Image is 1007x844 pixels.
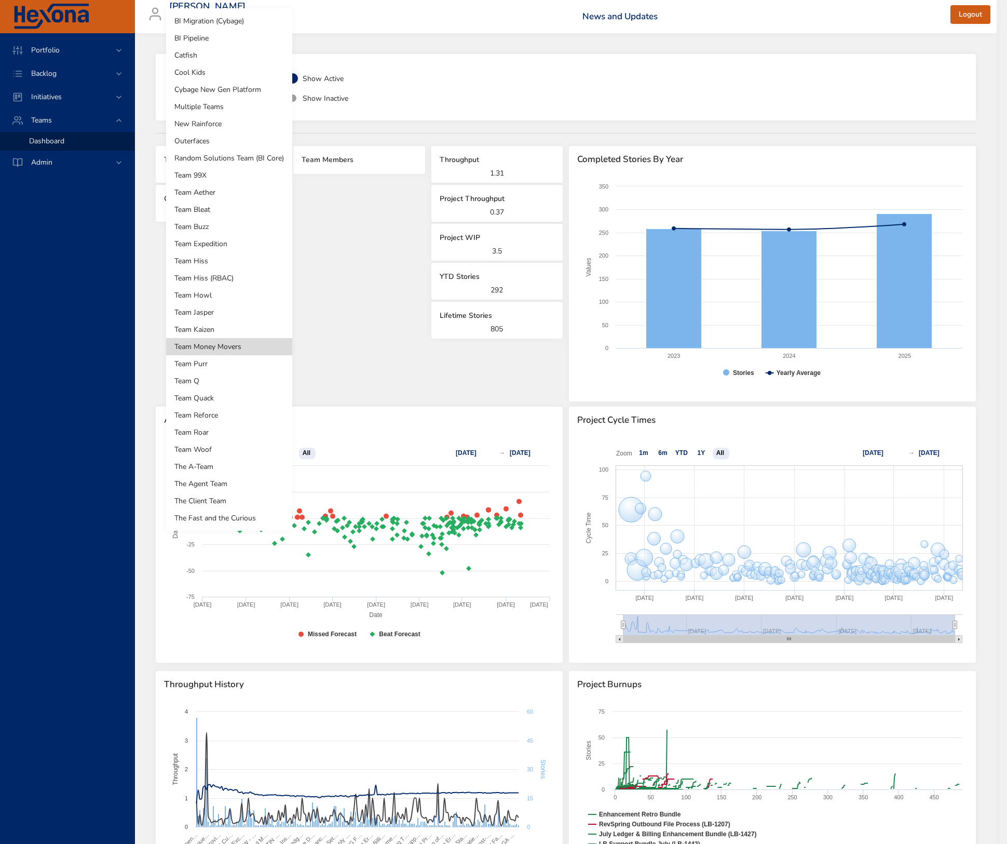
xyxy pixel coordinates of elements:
li: Outerfaces [166,132,292,150]
li: Team Jasper [166,304,292,321]
li: Multiple Teams [166,98,292,115]
li: Team Buzz [166,218,292,235]
li: Team Purr [166,355,292,372]
li: Team Expedition [166,235,292,252]
li: Team Bleat [166,201,292,218]
li: BI Pipeline [166,30,292,47]
li: The Client Team [166,492,292,510]
li: Team Reforce [166,407,292,424]
li: The Fast and the Curious [166,510,292,527]
li: Team Roar [166,424,292,441]
li: New Rainforce [166,115,292,132]
li: Team Woof [166,441,292,458]
li: Team 99X [166,167,292,184]
li: Team Kaizen [166,321,292,338]
li: BI Migration (Cybage) [166,12,292,30]
li: Cybage New Gen Platform [166,81,292,98]
li: Team Quack [166,390,292,407]
li: Team Hiss [166,252,292,270]
li: Team Q [166,372,292,390]
li: Team Howl [166,287,292,304]
li: Team Aether [166,184,292,201]
li: The A-Team [166,458,292,475]
li: Random Solutions Team (BI Core) [166,150,292,167]
li: Cool Kids [166,64,292,81]
li: Catfish [166,47,292,64]
li: Team Money Movers [166,338,292,355]
li: Team Hiss (RBAC) [166,270,292,287]
li: The Agent Team [166,475,292,492]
